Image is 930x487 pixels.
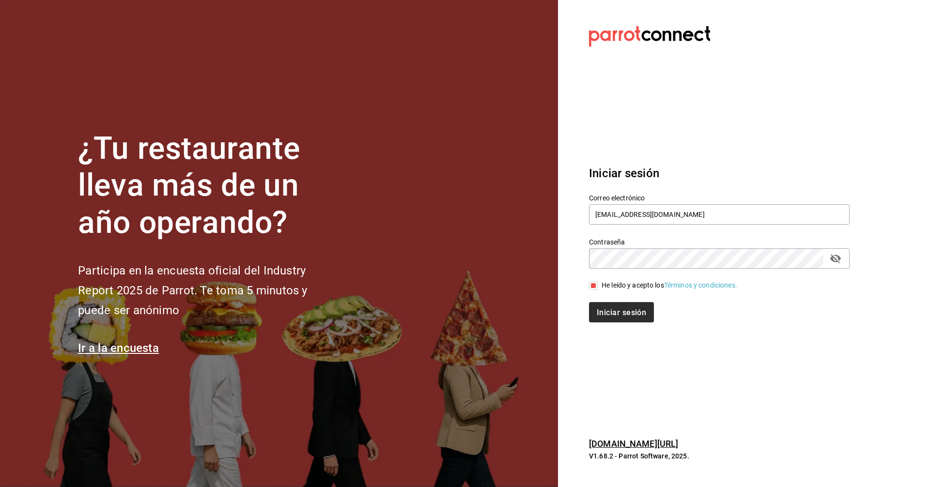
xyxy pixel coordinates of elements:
button: Iniciar sesión [589,302,654,322]
font: Participa en la encuesta oficial del Industry Report 2025 de Parrot. Te toma 5 minutos y puede se... [78,264,307,317]
font: ¿Tu restaurante lleva más de un año operando? [78,130,300,241]
font: Contraseña [589,238,625,245]
font: V1.68.2 - Parrot Software, 2025. [589,452,689,460]
font: Iniciar sesión [597,308,646,317]
input: Ingresa tu correo electrónico [589,204,850,225]
button: campo de contraseña [827,250,844,267]
a: [DOMAIN_NAME][URL] [589,439,678,449]
font: He leído y acepto los [602,281,664,289]
font: Iniciar sesión [589,167,659,180]
a: Ir a la encuesta [78,341,159,355]
a: Términos y condiciones. [664,281,737,289]
font: Correo electrónico [589,194,645,201]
